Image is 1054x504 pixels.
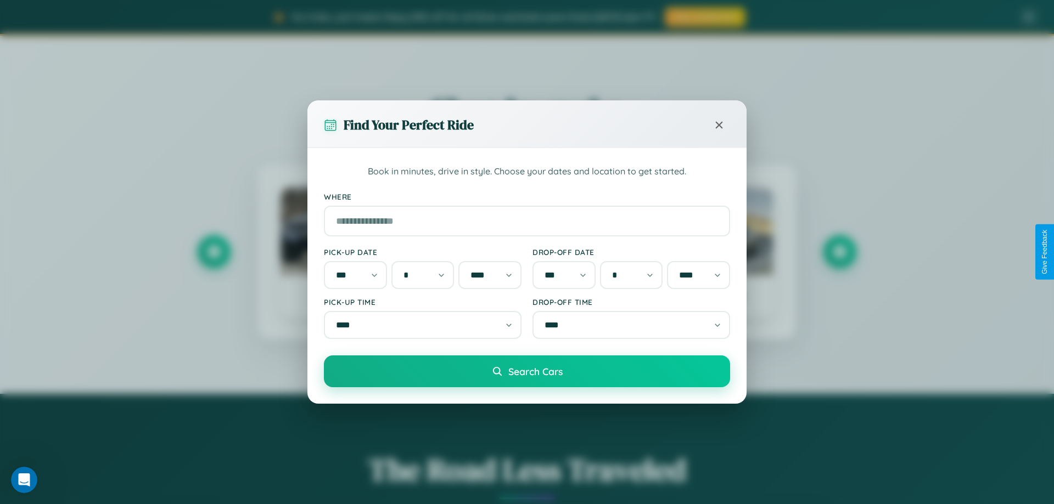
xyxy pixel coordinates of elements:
p: Book in minutes, drive in style. Choose your dates and location to get started. [324,165,730,179]
label: Pick-up Date [324,247,522,257]
button: Search Cars [324,355,730,387]
label: Drop-off Time [532,297,730,307]
label: Where [324,192,730,201]
h3: Find Your Perfect Ride [344,116,474,134]
label: Pick-up Time [324,297,522,307]
label: Drop-off Date [532,247,730,257]
span: Search Cars [508,365,563,377]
